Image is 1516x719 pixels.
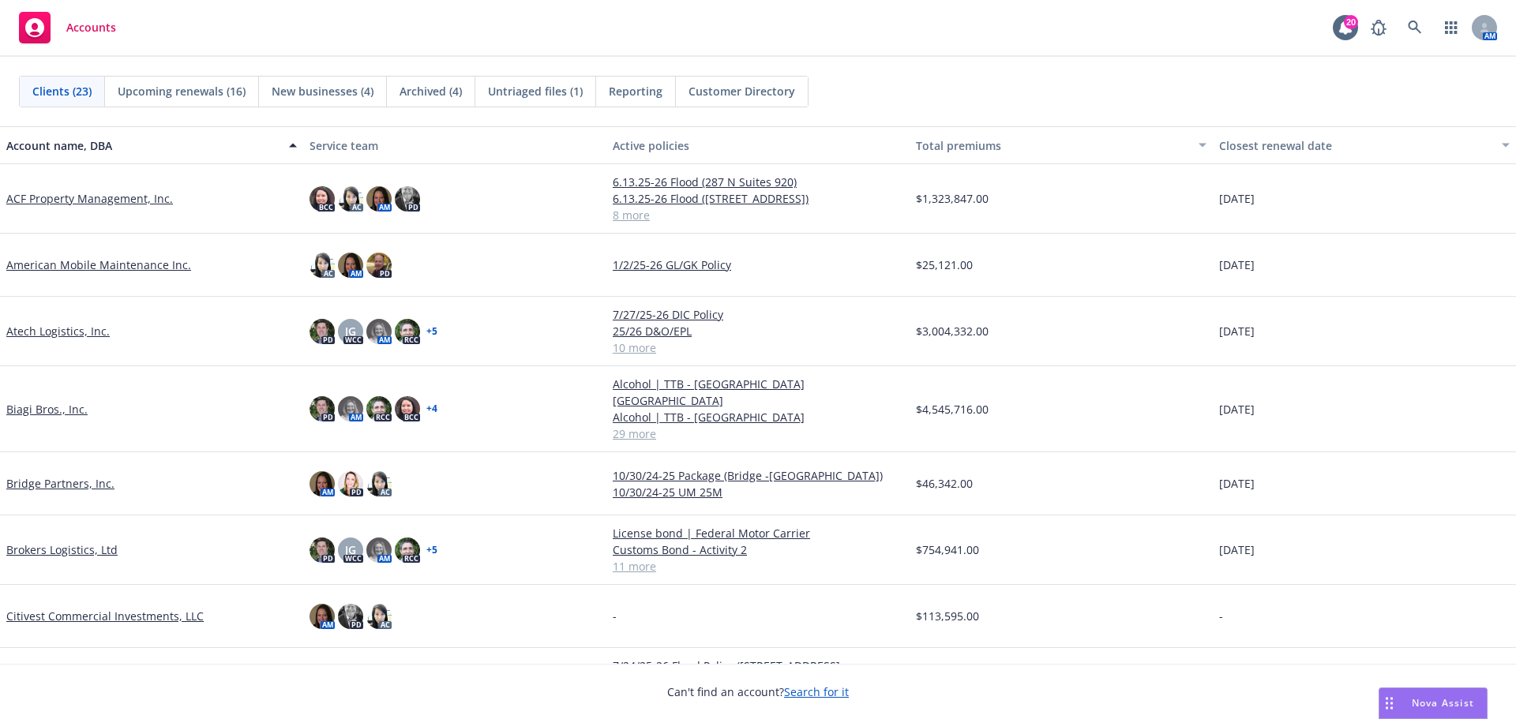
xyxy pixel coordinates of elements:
a: Alcohol | TTB - [GEOGRAPHIC_DATA] [GEOGRAPHIC_DATA] [613,376,903,409]
div: Drag to move [1379,688,1399,718]
a: License bond | Federal Motor Carrier [613,525,903,541]
img: photo [310,537,335,563]
span: [DATE] [1219,541,1255,558]
span: New businesses (4) [272,83,373,99]
img: photo [366,396,392,421]
a: 6.13.25-26 Flood (287 N Suites 920) [613,174,903,190]
span: - [1219,608,1223,624]
img: photo [366,253,392,278]
a: + 5 [426,327,437,336]
a: 1/2/25-26 GL/GK Policy [613,257,903,273]
span: [DATE] [1219,401,1255,418]
a: Report a Bug [1363,12,1394,43]
span: JG [345,323,356,339]
a: Alcohol | TTB - [GEOGRAPHIC_DATA] [613,409,903,425]
span: Clients (23) [32,83,92,99]
div: Account name, DBA [6,137,280,154]
div: 20 [1344,15,1358,29]
button: Nova Assist [1379,687,1488,719]
a: 10/30/24-25 UM 25M [613,484,903,500]
a: 7/24/25-26 Flood Policy ([STREET_ADDRESS][PERSON_NAME]) [613,657,903,691]
a: + 4 [426,404,437,414]
span: [DATE] [1219,475,1255,492]
img: photo [310,396,335,421]
img: photo [310,319,335,344]
span: $4,545,716.00 [916,401,989,418]
img: photo [366,186,392,212]
a: American Mobile Maintenance Inc. [6,257,191,273]
img: photo [338,186,363,212]
span: [DATE] [1219,323,1255,339]
a: Switch app [1435,12,1467,43]
span: [DATE] [1219,257,1255,273]
div: Service team [310,137,600,154]
span: $113,595.00 [916,608,979,624]
button: Service team [303,126,606,164]
img: photo [338,396,363,421]
a: + 5 [426,545,437,555]
span: Can't find an account? [667,683,849,700]
span: $46,342.00 [916,475,973,492]
a: 7/27/25-26 DIC Policy [613,306,903,323]
div: Active policies [613,137,903,154]
span: JG [345,541,356,558]
img: photo [366,319,392,344]
span: Upcoming renewals (16) [118,83,246,99]
img: photo [366,471,392,496]
span: Archived (4) [400,83,462,99]
a: Bridge Partners, Inc. [6,475,114,492]
span: Reporting [609,83,662,99]
span: $25,121.00 [916,257,973,273]
span: - [613,608,617,624]
span: [DATE] [1219,190,1255,207]
a: Accounts [13,6,122,50]
a: Search for it [784,684,849,699]
img: photo [338,253,363,278]
button: Closest renewal date [1213,126,1516,164]
img: photo [310,186,335,212]
img: photo [338,471,363,496]
button: Total premiums [910,126,1213,164]
span: Accounts [66,21,116,34]
a: 25/26 D&O/EPL [613,323,903,339]
img: photo [395,186,420,212]
img: photo [395,537,420,563]
img: photo [395,319,420,344]
a: 11 more [613,558,903,575]
span: $754,941.00 [916,541,979,558]
a: Customs Bond - Activity 2 [613,541,903,558]
a: 10/30/24-25 Package (Bridge -[GEOGRAPHIC_DATA]) [613,467,903,484]
span: $3,004,332.00 [916,323,989,339]
div: Closest renewal date [1219,137,1492,154]
span: Untriaged files (1) [488,83,583,99]
img: photo [395,396,420,421]
img: photo [310,253,335,278]
a: Biagi Bros., Inc. [6,401,88,418]
img: photo [310,471,335,496]
a: Brokers Logistics, Ltd [6,541,118,558]
a: 6.13.25-26 Flood ([STREET_ADDRESS]) [613,190,903,207]
span: $1,323,847.00 [916,190,989,207]
img: photo [366,604,392,629]
a: Atech Logistics, Inc. [6,323,110,339]
a: 29 more [613,425,903,442]
a: Search [1399,12,1431,43]
a: ACF Property Management, Inc. [6,190,173,207]
div: Total premiums [916,137,1189,154]
img: photo [366,537,392,563]
span: Nova Assist [1412,696,1474,710]
a: Citivest Commercial Investments, LLC [6,608,204,624]
img: photo [310,604,335,629]
button: Active policies [606,126,910,164]
a: 8 more [613,207,903,223]
a: 10 more [613,339,903,356]
span: Customer Directory [689,83,795,99]
img: photo [338,604,363,629]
